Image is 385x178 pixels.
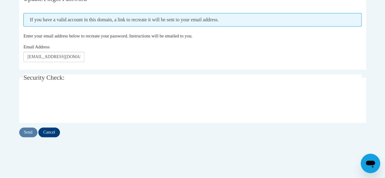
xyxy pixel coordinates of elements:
span: If you have a valid account in this domain, a link to recreate it will be sent to your email addr... [23,13,362,26]
input: Email [23,52,84,62]
iframe: Button to launch messaging window [361,154,380,173]
iframe: reCAPTCHA [23,92,116,115]
span: Email Address [23,44,50,49]
span: Security Check: [23,74,65,81]
span: Enter your email address below to recreate your password. Instructions will be emailed to you. [23,33,192,38]
input: Cancel [38,127,60,137]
